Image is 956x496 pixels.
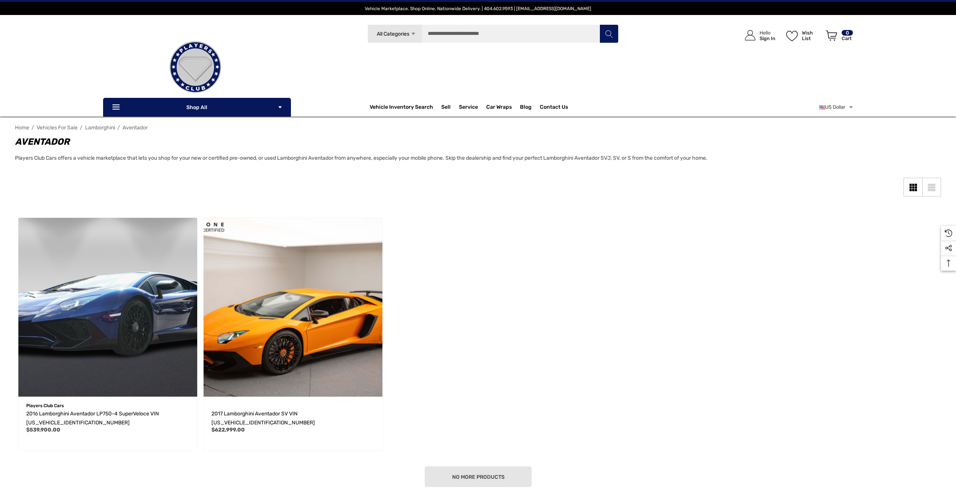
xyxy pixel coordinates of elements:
[158,30,233,105] img: Players Club | Cars For Sale
[842,30,853,36] p: 0
[15,124,29,131] a: Home
[826,30,837,41] svg: Review Your Cart
[842,36,853,41] p: Cart
[736,22,779,48] a: Sign in
[204,218,382,397] img: For Sale 2017 Lamborghini Aventador SV VIN ZHWUC3ZD3HLA05312
[904,178,922,196] a: Grid View
[365,6,591,11] span: Vehicle Marketplace. Shop Online. Nationwide Delivery. | 404.602.9593 | [EMAIL_ADDRESS][DOMAIN_NAME]
[922,178,941,196] a: List View
[802,30,822,41] p: Wish List
[211,409,375,427] a: 2017 Lamborghini Aventador SV VIN ZHWUC3ZD3HLA05312,$622,999.00
[945,229,952,237] svg: Recently Viewed
[819,100,854,115] a: USD
[26,411,159,426] span: 2016 Lamborghini Aventador LP750-4 SuperVeloce VIN [US_VEHICLE_IDENTIFICATION_NUMBER]
[18,218,197,397] a: 2016 Lamborghini Aventador LP750-4 SuperVeloce VIN ZHWUF3ZD9GLA04400,$539,900.00
[599,24,618,43] button: Search
[786,31,798,41] svg: Wish List
[15,466,941,487] nav: pagination
[277,105,283,110] svg: Icon Arrow Down
[760,36,775,41] p: Sign In
[540,104,568,112] a: Contact Us
[520,104,532,112] a: Blog
[941,259,956,267] svg: Top
[745,30,755,40] svg: Icon User Account
[441,104,451,112] span: Sell
[37,124,78,131] a: Vehicles For Sale
[18,218,197,397] img: For Sale: 2016 Lamborghini Aventador LP750-4 SuperVeloce VIN ZHWUF3ZD9GLA04400
[760,30,775,36] p: Hello
[211,411,315,426] span: 2017 Lamborghini Aventador SV VIN [US_VEHICLE_IDENTIFICATION_NUMBER]
[459,104,478,112] a: Service
[123,124,148,131] a: Aventador
[945,244,952,252] svg: Social Media
[85,124,115,131] a: Lamborghini
[26,401,189,411] p: Players Club Cars
[486,100,520,115] a: Car Wraps
[15,121,941,134] nav: Breadcrumb
[411,31,416,37] svg: Icon Arrow Down
[783,22,823,48] a: Wish List Wish List
[26,427,60,433] span: $539,900.00
[26,409,189,427] a: 2016 Lamborghini Aventador LP750-4 SuperVeloce VIN ZHWUF3ZD9GLA04400,$539,900.00
[823,22,854,52] a: Cart with 0 items
[441,100,459,115] a: Sell
[367,24,422,43] a: All Categories Icon Arrow Down Icon Arrow Up
[211,427,245,433] span: $622,999.00
[204,218,382,397] a: 2017 Lamborghini Aventador SV VIN ZHWUC3ZD3HLA05312,$622,999.00
[370,104,433,112] a: Vehicle Inventory Search
[486,104,512,112] span: Car Wraps
[15,153,817,163] p: Players Club Cars offers a vehicle marketplace that lets you shop for your new or certified pre-o...
[103,98,291,117] p: Shop All
[111,103,123,112] svg: Icon Line
[376,31,409,37] span: All Categories
[15,135,817,148] h1: Aventador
